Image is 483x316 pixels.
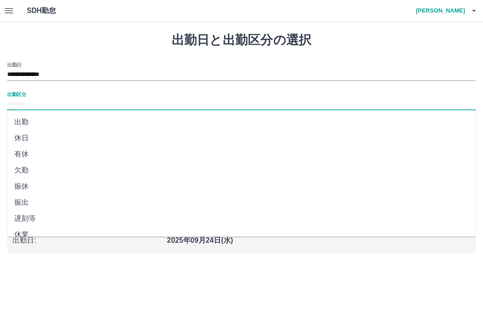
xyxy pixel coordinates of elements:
b: 2025年09月24日(水) [167,236,233,244]
label: 出勤日 [7,61,21,68]
li: 欠勤 [7,162,476,178]
p: 出勤日 : [13,235,161,246]
li: 休日 [7,130,476,146]
li: 振出 [7,194,476,211]
li: 有休 [7,146,476,162]
label: 出勤区分 [7,91,26,97]
h1: 出勤日と出勤区分の選択 [7,33,476,48]
li: 出勤 [7,114,476,130]
li: 休業 [7,227,476,243]
li: 振休 [7,178,476,194]
li: 遅刻等 [7,211,476,227]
